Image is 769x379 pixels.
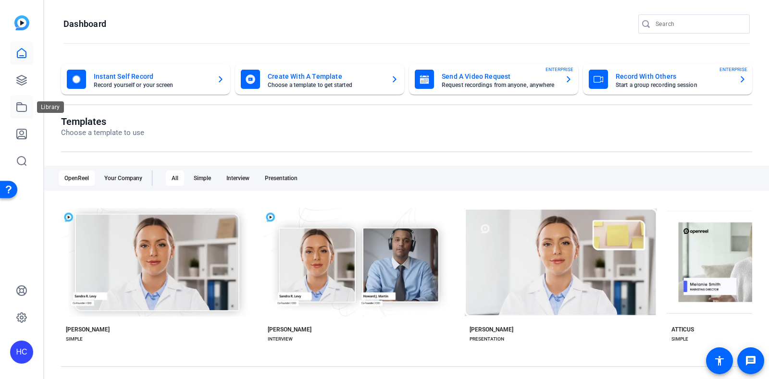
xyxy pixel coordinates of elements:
span: ENTERPRISE [719,66,747,73]
div: Interview [221,171,255,186]
div: ATTICUS [671,326,694,333]
mat-card-subtitle: Record yourself or your screen [94,82,209,88]
div: [PERSON_NAME] [470,326,513,333]
div: HC [10,341,33,364]
div: INTERVIEW [268,335,293,343]
mat-card-title: Send A Video Request [442,71,557,82]
div: All [166,171,184,186]
img: blue-gradient.svg [14,15,29,30]
div: Presentation [259,171,303,186]
mat-card-subtitle: Start a group recording session [616,82,731,88]
mat-card-subtitle: Request recordings from anyone, anywhere [442,82,557,88]
mat-icon: message [745,355,757,367]
div: Library [37,101,64,113]
div: Simple [188,171,217,186]
div: Your Company [99,171,148,186]
div: OpenReel [59,171,95,186]
div: PRESENTATION [470,335,504,343]
mat-card-title: Create With A Template [268,71,383,82]
div: SIMPLE [671,335,688,343]
mat-icon: accessibility [714,355,725,367]
div: SIMPLE [66,335,83,343]
mat-card-title: Instant Self Record [94,71,209,82]
mat-card-title: Record With Others [616,71,731,82]
mat-card-subtitle: Choose a template to get started [268,82,383,88]
button: Record With OthersStart a group recording sessionENTERPRISE [583,64,752,95]
div: [PERSON_NAME] [268,326,311,333]
h1: Dashboard [63,18,106,30]
input: Search [656,18,742,30]
button: Send A Video RequestRequest recordings from anyone, anywhereENTERPRISE [409,64,578,95]
span: ENTERPRISE [546,66,573,73]
button: Create With A TemplateChoose a template to get started [235,64,404,95]
div: [PERSON_NAME] [66,326,110,333]
p: Choose a template to use [61,127,144,138]
button: Instant Self RecordRecord yourself or your screen [61,64,230,95]
h1: Templates [61,116,144,127]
